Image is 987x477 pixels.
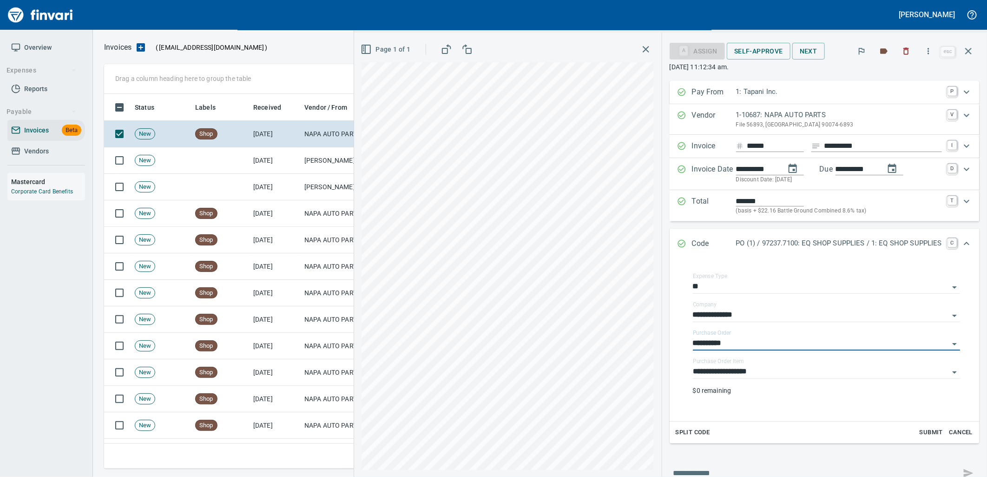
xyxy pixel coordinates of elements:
span: Status [135,102,154,113]
td: [DATE] [250,253,301,280]
span: Shop [196,262,217,271]
a: C [948,238,957,247]
a: I [948,140,957,150]
td: [DATE] [250,412,301,439]
p: Invoices [104,42,132,53]
div: Expand [670,104,980,135]
span: Close invoice [939,40,980,62]
p: File 56893, [GEOGRAPHIC_DATA] 90074-6893 [736,120,942,130]
td: [DATE] [250,359,301,386]
a: D [948,164,957,173]
span: Vendor / From [304,102,347,113]
span: Shop [196,421,217,430]
td: [DATE] [250,386,301,412]
p: PO (1) / 97237.7100: EQ SHOP SUPPLIES / 1: EQ SHOP SUPPLIES [736,238,942,249]
p: 1-10687: NAPA AUTO PARTS [736,110,942,120]
span: New [135,209,155,218]
span: [EMAIL_ADDRESS][DOMAIN_NAME] [158,43,265,52]
span: Shop [196,315,217,324]
td: [DATE] [250,439,301,465]
p: $0 remaining [693,386,960,395]
label: Purchase Order [693,331,731,336]
span: New [135,130,155,139]
button: Open [948,338,961,351]
span: New [135,315,155,324]
p: Discount Date: [DATE] [736,175,942,185]
td: NAPA AUTO PARTS (1-10687) [301,121,394,147]
div: Expand [670,158,980,190]
button: Flag [851,41,872,61]
button: Open [948,281,961,294]
button: Open [948,366,961,379]
span: Shop [196,395,217,404]
p: Due [820,164,864,175]
span: Shop [196,236,217,245]
span: New [135,262,155,271]
span: Shop [196,289,217,298]
span: Shop [196,368,217,377]
div: Expand [670,81,980,104]
td: [DATE] [250,280,301,306]
td: NAPA AUTO PARTS (1-10687) [301,306,394,333]
span: Split Code [676,427,710,438]
td: [DATE] [250,121,301,147]
td: [DATE] [250,227,301,253]
button: Self-Approve [727,43,790,60]
td: NAPA AUTO PARTS (1-10687) [301,386,394,412]
button: change date [782,158,804,180]
td: NAPA AUTO PARTS (1-10687) [301,227,394,253]
button: Upload an Invoice [132,42,150,53]
span: Click to Sort [135,102,166,113]
td: NAPA AUTO PARTS (1-10687) [301,253,394,280]
span: Invoices [24,125,49,136]
span: New [135,342,155,351]
h5: [PERSON_NAME] [899,10,955,20]
span: New [135,156,155,165]
p: Total [692,196,736,216]
button: Labels [874,41,894,61]
p: Pay From [692,86,736,99]
td: [DATE] [250,200,301,227]
span: Payable [7,106,77,118]
p: Invoice Date [692,164,736,185]
td: [PERSON_NAME] <[EMAIL_ADDRESS][DOMAIN_NAME]> [301,147,394,174]
td: [PERSON_NAME] <[EMAIL_ADDRESS][DOMAIN_NAME]> [301,174,394,200]
label: Company [693,302,717,308]
div: Expand [670,135,980,158]
a: V [948,110,957,119]
td: [DATE] [250,174,301,200]
span: New [135,421,155,430]
td: NAPA AUTO PARTS (1-10687) [301,359,394,386]
span: Shop [196,209,217,218]
span: New [135,395,155,404]
p: 1: Tapani Inc. [736,86,942,97]
span: Self-Approve [734,46,783,57]
span: Labels [195,102,216,113]
button: change due date [881,158,903,180]
span: Received [253,102,281,113]
a: T [948,196,957,205]
div: Assign [670,46,725,54]
td: NAPA AUTO PARTS (1-10687) [301,333,394,359]
span: Beta [62,125,81,136]
td: NAPA AUTO PARTS (1-10687) [301,200,394,227]
button: More [918,41,939,61]
td: Northside Rock Products, LLC (1-24472) [301,439,394,465]
p: (basis + $22.16 Battle Ground Combined 8.6% tax) [736,206,942,216]
span: Next [800,46,817,57]
td: [DATE] [250,333,301,359]
button: Next Invoice [792,43,825,60]
span: Shop [196,130,217,139]
td: [DATE] [250,147,301,174]
p: Code [692,238,736,250]
p: ( ) [150,43,268,52]
td: NAPA AUTO PARTS (1-10687) [301,412,394,439]
span: Click to Sort [304,102,359,113]
span: Expenses [7,65,77,76]
img: Finvari [6,4,75,26]
span: New [135,368,155,377]
button: Discard [896,41,916,61]
label: Expense Type [693,274,727,279]
span: Vendors [24,146,49,157]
